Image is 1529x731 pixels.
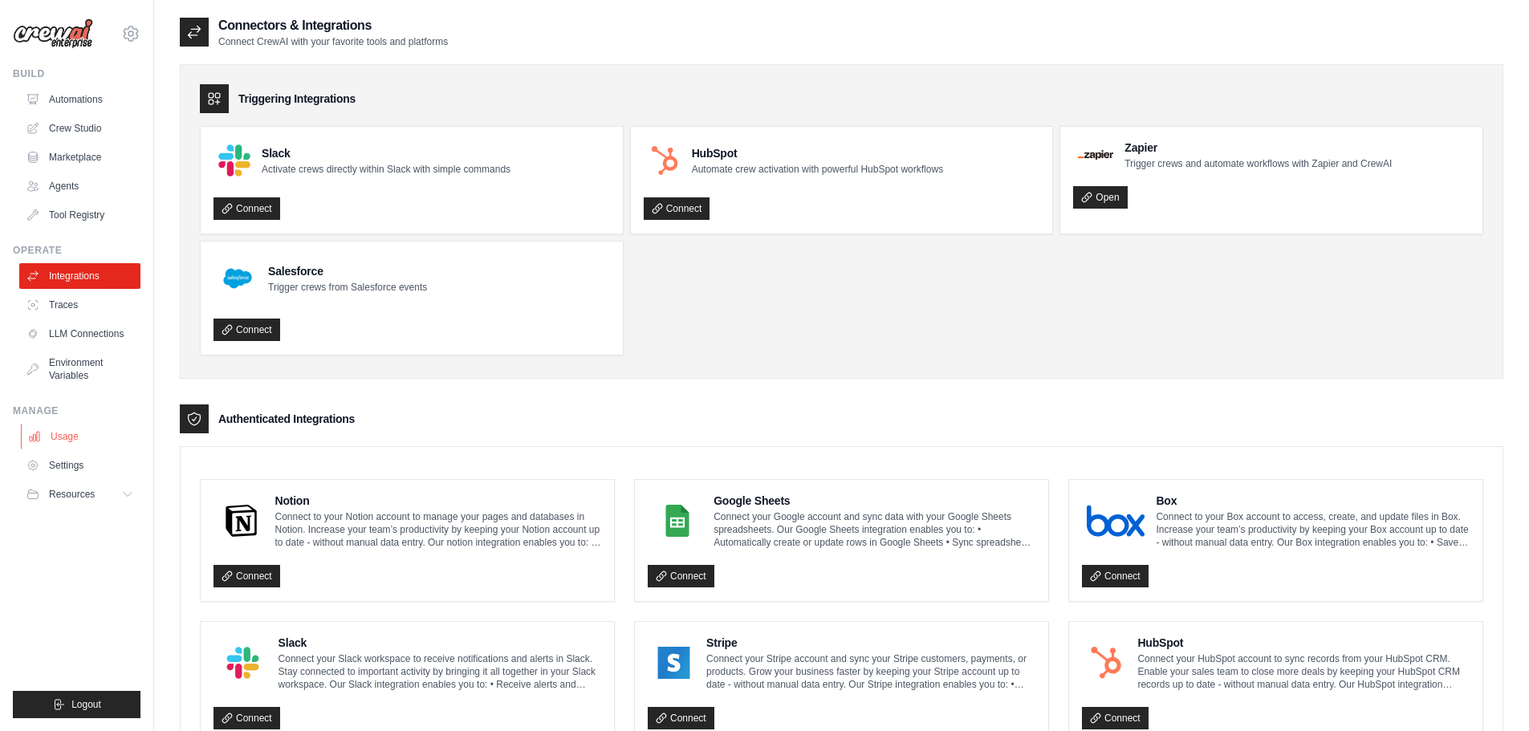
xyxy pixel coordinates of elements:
a: Usage [21,424,142,449]
p: Connect CrewAI with your favorite tools and platforms [218,35,448,48]
h4: Salesforce [268,263,427,279]
img: Stripe Logo [653,647,695,679]
a: Connect [644,197,710,220]
a: LLM Connections [19,321,140,347]
h4: Google Sheets [714,493,1035,509]
a: Settings [19,453,140,478]
p: Connect to your Box account to access, create, and update files in Box. Increase your team’s prod... [1156,510,1470,549]
h4: Slack [279,635,601,651]
img: Zapier Logo [1078,150,1113,160]
p: Connect your HubSpot account to sync records from your HubSpot CRM. Enable your sales team to clo... [1137,652,1470,691]
img: Slack Logo [218,647,267,679]
a: Connect [213,565,280,587]
p: Connect to your Notion account to manage your pages and databases in Notion. Increase your team’s... [275,510,602,549]
a: Traces [19,292,140,318]
p: Automate crew activation with powerful HubSpot workflows [692,163,943,176]
span: Logout [71,698,101,711]
a: Connect [1082,707,1149,729]
p: Activate crews directly within Slack with simple commands [262,163,510,176]
img: Salesforce Logo [218,259,257,298]
img: Google Sheets Logo [653,505,702,537]
p: Trigger crews from Salesforce events [268,281,427,294]
a: Integrations [19,263,140,289]
h3: Triggering Integrations [238,91,356,107]
p: Connect your Stripe account and sync your Stripe customers, payments, or products. Grow your busi... [706,652,1035,691]
div: Build [13,67,140,80]
a: Environment Variables [19,350,140,388]
img: Notion Logo [218,505,264,537]
img: HubSpot Logo [1087,647,1126,679]
span: Resources [49,488,95,501]
img: Logo [13,18,93,49]
a: Automations [19,87,140,112]
img: Slack Logo [218,144,250,177]
a: Tool Registry [19,202,140,228]
h4: Slack [262,145,510,161]
a: Connect [213,197,280,220]
a: Open [1073,186,1127,209]
div: Operate [13,244,140,257]
a: Connect [1082,565,1149,587]
a: Marketplace [19,144,140,170]
button: Logout [13,691,140,718]
div: Manage [13,404,140,417]
a: Connect [648,707,714,729]
a: Connect [213,707,280,729]
h3: Authenticated Integrations [218,411,355,427]
a: Connect [213,319,280,341]
a: Agents [19,173,140,199]
h4: HubSpot [1137,635,1470,651]
h4: Stripe [706,635,1035,651]
img: HubSpot Logo [649,144,681,177]
a: Crew Studio [19,116,140,141]
h4: Box [1156,493,1470,509]
p: Connect your Slack workspace to receive notifications and alerts in Slack. Stay connected to impo... [279,652,601,691]
p: Trigger crews and automate workflows with Zapier and CrewAI [1124,157,1392,170]
img: Box Logo [1087,505,1145,537]
h2: Connectors & Integrations [218,16,448,35]
h4: HubSpot [692,145,943,161]
a: Connect [648,565,714,587]
h4: Zapier [1124,140,1392,156]
h4: Notion [275,493,602,509]
p: Connect your Google account and sync data with your Google Sheets spreadsheets. Our Google Sheets... [714,510,1035,549]
button: Resources [19,481,140,507]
